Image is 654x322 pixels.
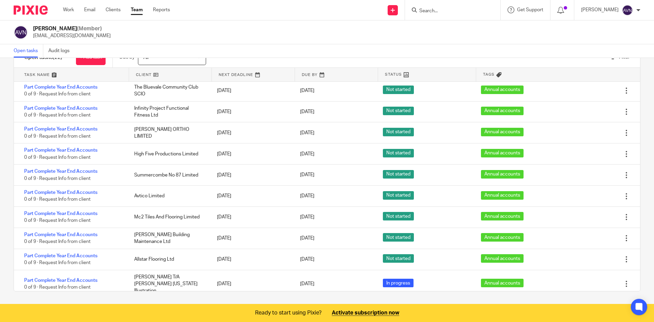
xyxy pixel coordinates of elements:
span: 0 of 9 · Request Info from client [24,197,91,202]
div: Summercombe No 87 Limited [127,168,210,182]
span: Not started [383,254,414,263]
span: [DATE] [300,152,314,156]
span: Not started [383,86,414,94]
a: Email [84,6,95,13]
div: [DATE] [210,105,293,119]
span: Not started [383,149,414,157]
a: Part Complete Year End Accounts [24,169,97,174]
img: svg%3E [622,5,633,16]
a: Part Complete Year End Accounts [24,254,97,258]
div: [DATE] [210,84,293,97]
span: 0 of 9 · Request Info from client [24,240,91,244]
span: 0 of 9 · Request Info from client [24,285,91,290]
span: Not started [383,107,414,115]
img: Pixie [14,5,48,15]
a: Work [63,6,74,13]
div: The Bluevale Community Club SCIO [127,80,210,101]
span: Status [385,72,402,77]
span: Annual accounts [481,212,524,220]
div: High Five Productions Limited [127,147,210,161]
div: Avtico Limited [127,189,210,203]
span: All [143,55,149,60]
span: Not started [383,191,414,200]
span: 0 of 9 · Request Info from client [24,260,91,265]
span: Annual accounts [481,233,524,242]
span: 0 of 9 · Request Info from client [24,113,91,118]
a: Reports [153,6,170,13]
div: [PERSON_NAME] Building Maintenance Ltd [127,228,210,249]
a: Open tasks [14,44,43,58]
span: 0 of 9 · Request Info from client [24,155,91,160]
input: Search [419,8,480,14]
span: Not started [383,233,414,242]
a: Part Complete Year End Accounts [24,211,97,216]
div: [DATE] [210,231,293,245]
div: [DATE] [210,277,293,291]
span: 0 of 9 · Request Info from client [24,176,91,181]
div: Mc2 Tiles And Flooring Limited [127,210,210,224]
div: Allstar Flooring Ltd [127,252,210,266]
a: Part Complete Year End Accounts [24,232,97,237]
span: [DATE] [300,215,314,219]
span: Annual accounts [481,254,524,263]
span: 0 of 9 · Request Info from client [24,92,91,96]
span: [DATE] [300,257,314,262]
span: Annual accounts [481,149,524,157]
a: Part Complete Year End Accounts [24,127,97,132]
span: Annual accounts [481,128,524,136]
div: [DATE] [210,168,293,182]
div: [PERSON_NAME] ORTHO LIMITED [127,123,210,143]
span: [DATE] [300,88,314,93]
span: (22) [53,55,62,60]
span: Annual accounts [481,191,524,200]
span: [DATE] [300,194,314,199]
a: Part Complete Year End Accounts [24,278,97,283]
a: Part Complete Year End Accounts [24,148,97,153]
div: [DATE] [210,147,293,161]
span: 0 of 9 · Request Info from client [24,218,91,223]
span: Annual accounts [481,86,524,94]
a: Audit logs [48,44,75,58]
span: 0 of 9 · Request Info from client [24,134,91,139]
div: [DATE] [210,210,293,224]
div: [DATE] [210,126,293,140]
span: (Member) [77,26,102,31]
div: [DATE] [210,252,293,266]
span: [DATE] [300,236,314,241]
span: Tags [483,72,495,77]
a: Part Complete Year End Accounts [24,190,97,195]
img: svg%3E [14,25,28,40]
span: Not started [383,212,414,220]
span: In progress [383,279,414,287]
span: Annual accounts [481,279,524,287]
a: Part Complete Year End Accounts [24,85,97,90]
p: [EMAIL_ADDRESS][DOMAIN_NAME] [33,32,111,39]
a: Team [131,6,143,13]
div: Infinity Project Functional Fitness Ltd [127,102,210,122]
span: Not started [383,170,414,179]
span: Annual accounts [481,107,524,115]
span: [DATE] [300,173,314,178]
a: Part Complete Year End Accounts [24,106,97,111]
span: Annual accounts [481,170,524,179]
span: Not started [383,128,414,136]
p: [PERSON_NAME] [581,6,619,13]
div: [DATE] [210,189,293,203]
span: [DATE] [300,281,314,286]
div: [PERSON_NAME] T/A [PERSON_NAME] [US_STATE] Illustration [127,270,210,298]
span: Get Support [517,7,543,12]
a: Clients [106,6,121,13]
span: [DATE] [300,109,314,114]
h2: [PERSON_NAME] [33,25,111,32]
span: [DATE] [300,131,314,135]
